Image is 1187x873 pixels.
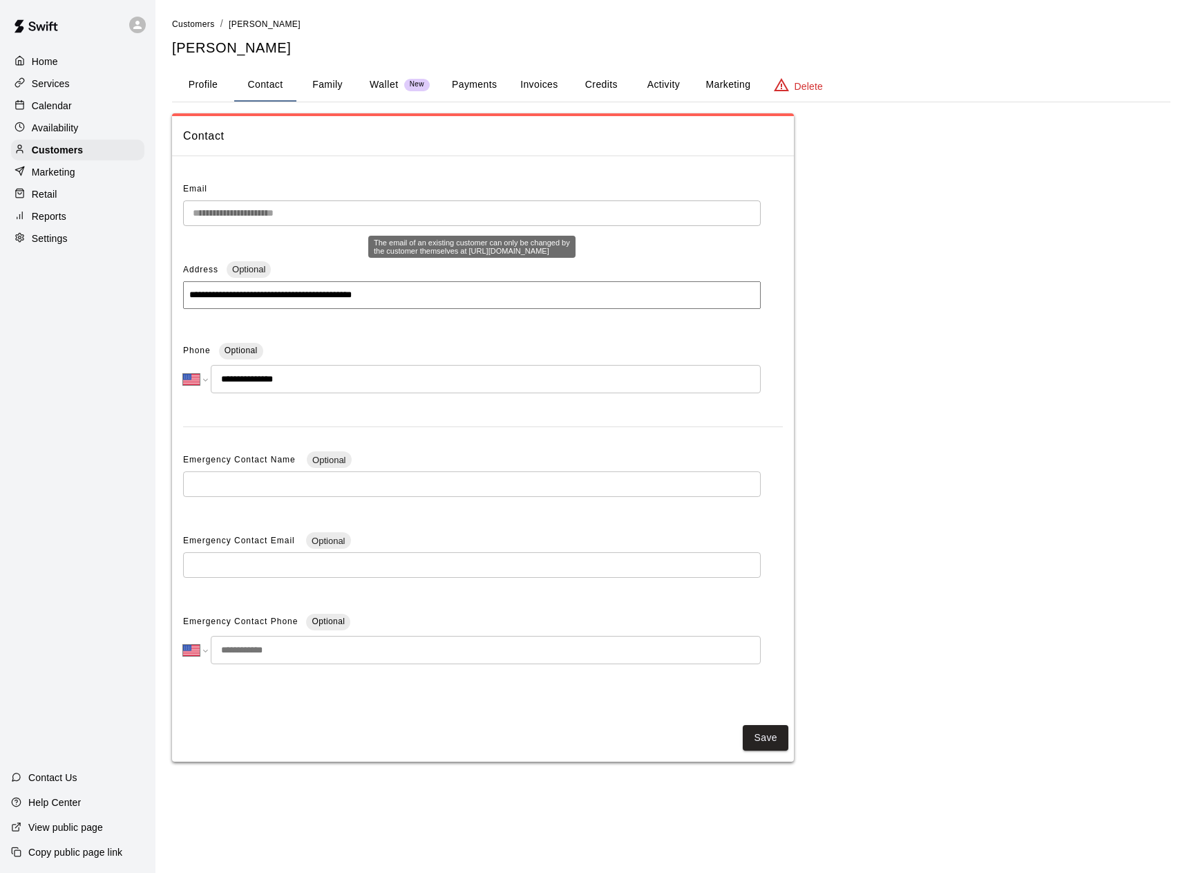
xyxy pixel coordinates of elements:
span: Contact [183,127,783,145]
span: Emergency Contact Phone [183,611,298,633]
div: The email of an existing customer can only be changed by the customer themselves at https://book.... [183,200,761,226]
span: Email [183,184,207,194]
p: View public page [28,820,103,834]
button: Save [743,725,788,751]
p: Home [32,55,58,68]
p: Delete [795,79,823,93]
p: Reports [32,209,66,223]
button: Profile [172,68,234,102]
a: Settings [11,228,144,249]
button: Marketing [694,68,761,102]
button: Invoices [508,68,570,102]
p: Contact Us [28,771,77,785]
nav: breadcrumb [172,17,1170,32]
span: Optional [227,264,271,274]
button: Activity [632,68,694,102]
h5: [PERSON_NAME] [172,39,1170,57]
span: Optional [307,455,351,465]
span: Optional [312,617,345,626]
span: Emergency Contact Email [183,536,298,545]
span: Emergency Contact Name [183,455,298,464]
button: Family [296,68,359,102]
button: Payments [441,68,508,102]
p: Calendar [32,99,72,113]
a: Home [11,51,144,72]
p: Copy public page link [28,845,122,859]
button: Contact [234,68,296,102]
span: [PERSON_NAME] [229,19,301,29]
span: Optional [225,346,258,355]
span: Optional [306,536,350,546]
p: Retail [32,187,57,201]
p: Marketing [32,165,75,179]
div: basic tabs example [172,68,1170,102]
div: The email of an existing customer can only be changed by the customer themselves at [URL][DOMAIN_... [368,236,576,258]
span: Customers [172,19,215,29]
p: Customers [32,143,83,157]
a: Customers [172,18,215,29]
p: Availability [32,121,79,135]
button: Credits [570,68,632,102]
span: New [404,80,430,89]
p: Settings [32,232,68,245]
p: Wallet [370,77,399,92]
li: / [220,17,223,31]
a: Calendar [11,95,144,116]
a: Customers [11,140,144,160]
a: Availability [11,118,144,138]
span: Address [183,265,218,274]
p: Help Center [28,796,81,809]
a: Marketing [11,162,144,182]
a: Reports [11,206,144,227]
p: Services [32,77,70,91]
span: Phone [183,340,211,362]
a: Services [11,73,144,94]
a: Retail [11,184,144,205]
